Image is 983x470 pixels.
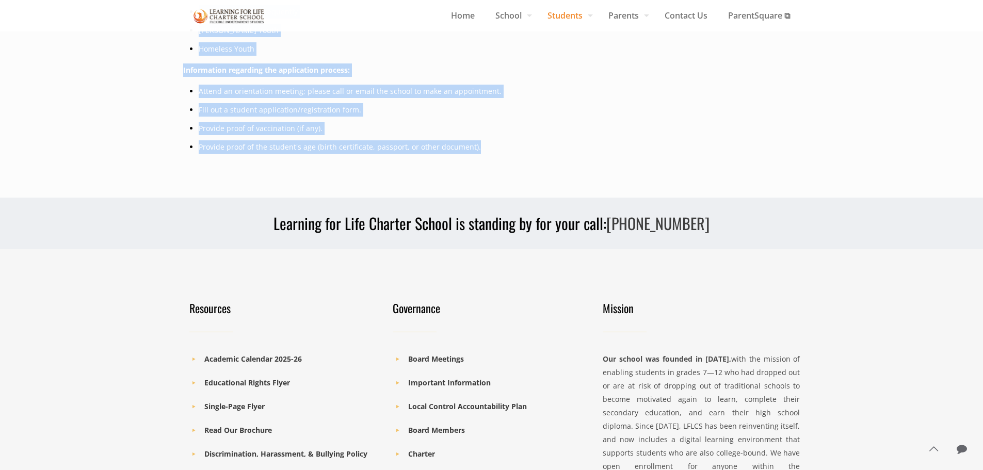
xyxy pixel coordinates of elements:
span: ParentSquare ⧉ [718,8,800,23]
strong: Our school was founded in [DATE], [603,354,731,364]
a: Board Meetings [408,354,464,364]
h4: Governance [393,301,584,315]
li: Attend an orientation meeting; please call or email the school to make an appointment. [199,85,800,98]
h4: Mission [603,301,800,315]
span: Students [537,8,598,23]
li: Provide proof of vaccination (if any). [199,122,800,135]
b: Information regarding the application process: [183,65,350,75]
a: Back to top icon [923,438,944,460]
span: Contact Us [654,8,718,23]
a: Discrimination, Harassment, & Bullying Policy [204,449,367,459]
span: Parents [598,8,654,23]
img: Enrollment (for School Year 2025-26) [194,7,265,25]
a: Board Members [408,425,465,435]
a: Single-Page Flyer [204,401,265,411]
a: Local Control Accountability Plan [408,401,527,411]
a: Important Information [408,378,491,387]
a: Charter [408,449,435,459]
a: Academic Calendar 2025-26 [204,354,302,364]
li: Homeless Youth [199,42,800,56]
h4: Resources [189,301,381,315]
span: School [485,8,537,23]
a: [PHONE_NUMBER] [606,212,710,235]
li: Fill out a student application/registration form. [199,103,800,117]
a: Educational Rights Flyer [204,378,290,387]
span: Home [441,8,485,23]
li: Provide proof of the student's age (birth certificate, passport, or other document). [199,140,800,154]
a: Read Our Brochure [204,425,272,435]
h3: Learning for Life Charter School is standing by for your call: [183,213,800,234]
